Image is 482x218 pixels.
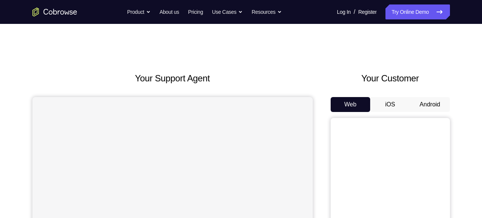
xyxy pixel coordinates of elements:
[188,4,203,19] a: Pricing
[370,97,410,112] button: iOS
[358,4,377,19] a: Register
[410,97,450,112] button: Android
[354,7,355,16] span: /
[337,4,351,19] a: Log In
[32,7,77,16] a: Go to the home page
[331,97,371,112] button: Web
[385,4,450,19] a: Try Online Demo
[32,72,313,85] h2: Your Support Agent
[160,4,179,19] a: About us
[331,72,450,85] h2: Your Customer
[127,4,151,19] button: Product
[252,4,282,19] button: Resources
[212,4,243,19] button: Use Cases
